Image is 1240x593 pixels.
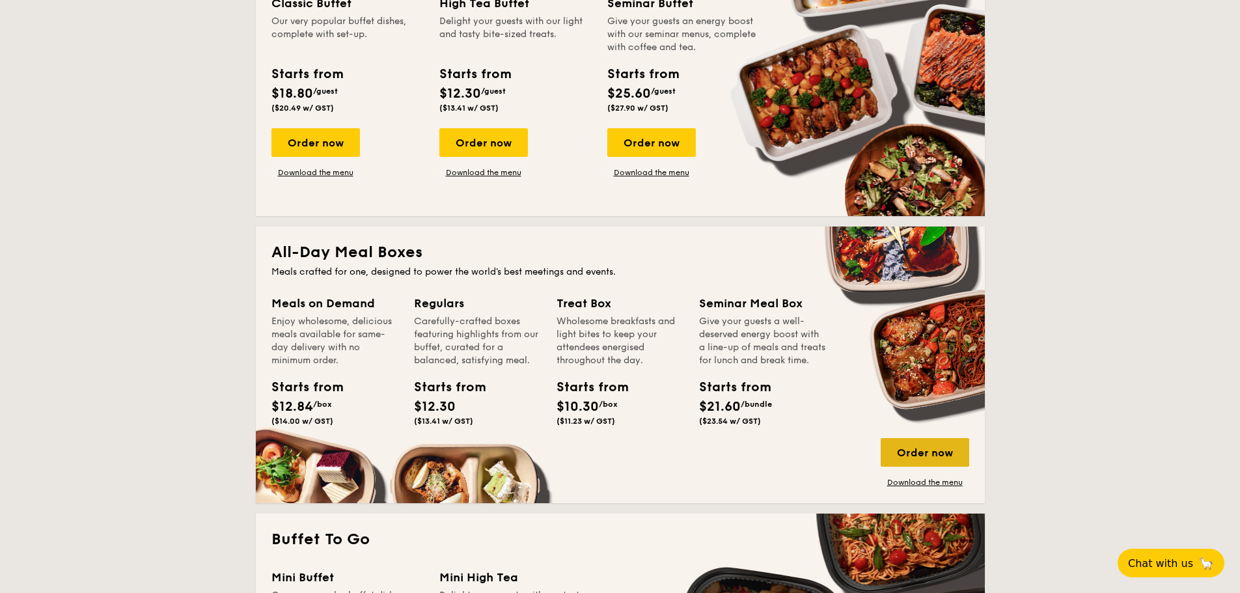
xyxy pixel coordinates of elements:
h2: Buffet To Go [271,529,969,550]
div: Starts from [607,64,678,84]
span: /guest [313,87,338,96]
a: Download the menu [607,167,696,178]
div: Wholesome breakfasts and light bites to keep your attendees energised throughout the day. [557,315,683,367]
div: Starts from [271,64,342,84]
div: Our very popular buffet dishes, complete with set-up. [271,15,424,54]
div: Order now [439,128,528,157]
span: $12.30 [439,86,481,102]
div: Order now [271,128,360,157]
span: /box [313,400,332,409]
div: Meals crafted for one, designed to power the world's best meetings and events. [271,266,969,279]
span: ($23.54 w/ GST) [699,417,761,426]
a: Download the menu [271,167,360,178]
span: $12.30 [414,399,456,415]
span: ($20.49 w/ GST) [271,103,334,113]
span: /guest [481,87,506,96]
span: $21.60 [699,399,741,415]
div: Seminar Meal Box [699,294,826,312]
span: /bundle [741,400,772,409]
div: Mini High Tea [439,568,592,586]
div: Regulars [414,294,541,312]
div: Mini Buffet [271,568,424,586]
span: ($13.41 w/ GST) [439,103,499,113]
span: ($27.90 w/ GST) [607,103,668,113]
div: Treat Box [557,294,683,312]
h2: All-Day Meal Boxes [271,242,969,263]
span: /box [599,400,618,409]
span: $12.84 [271,399,313,415]
span: $18.80 [271,86,313,102]
span: $25.60 [607,86,651,102]
div: Starts from [699,378,758,397]
div: Meals on Demand [271,294,398,312]
div: Order now [881,438,969,467]
div: Carefully-crafted boxes featuring highlights from our buffet, curated for a balanced, satisfying ... [414,315,541,367]
div: Starts from [414,378,473,397]
div: Enjoy wholesome, delicious meals available for same-day delivery with no minimum order. [271,315,398,367]
button: Chat with us🦙 [1118,549,1224,577]
span: ($13.41 w/ GST) [414,417,473,426]
div: Starts from [271,378,330,397]
div: Give your guests an energy boost with our seminar menus, complete with coffee and tea. [607,15,760,54]
div: Starts from [439,64,510,84]
span: ($14.00 w/ GST) [271,417,333,426]
div: Delight your guests with our light and tasty bite-sized treats. [439,15,592,54]
span: /guest [651,87,676,96]
div: Starts from [557,378,615,397]
span: $10.30 [557,399,599,415]
div: Give your guests a well-deserved energy boost with a line-up of meals and treats for lunch and br... [699,315,826,367]
span: Chat with us [1128,557,1193,570]
span: ($11.23 w/ GST) [557,417,615,426]
span: 🦙 [1198,556,1214,571]
div: Order now [607,128,696,157]
a: Download the menu [439,167,528,178]
a: Download the menu [881,477,969,488]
